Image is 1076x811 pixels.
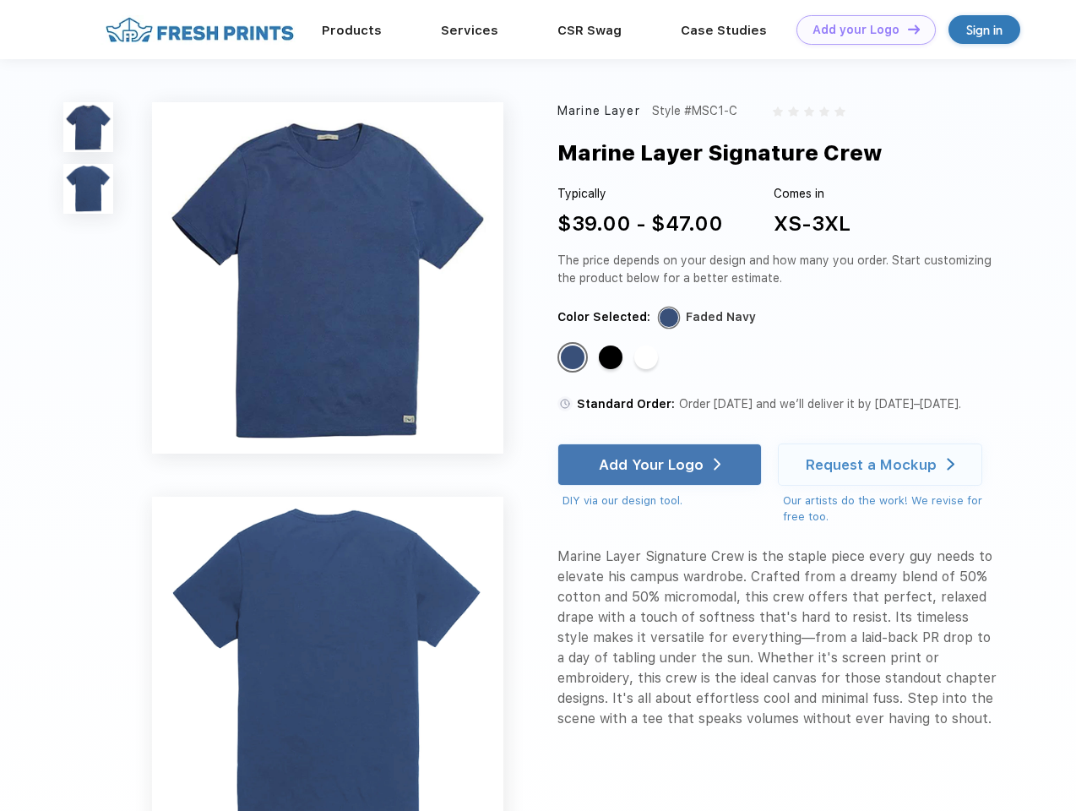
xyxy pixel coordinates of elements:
img: gray_star.svg [819,106,829,117]
div: Add your Logo [812,23,899,37]
img: func=resize&h=640 [152,102,503,454]
div: Typically [557,185,723,203]
div: Marine Layer Signature Crew is the staple piece every guy needs to elevate his campus wardrobe. C... [557,547,998,729]
div: Marine Layer Signature Crew [557,137,883,169]
img: func=resize&h=100 [63,102,113,152]
a: Products [322,23,382,38]
div: $39.00 - $47.00 [557,209,723,239]
div: The price depends on your design and how many you order. Start customizing the product below for ... [557,252,998,287]
img: fo%20logo%202.webp [101,15,299,45]
div: Add Your Logo [599,456,704,473]
div: DIY via our design tool. [562,493,762,509]
div: Sign in [966,20,1003,40]
img: white arrow [714,458,721,471]
div: Faded Navy [686,308,756,326]
div: Our artists do the work! We revise for free too. [783,493,998,525]
div: Style #MSC1-C [652,102,737,120]
img: white arrow [947,458,954,471]
span: Standard Order: [577,397,675,411]
img: func=resize&h=100 [63,164,113,214]
img: standard order [557,396,573,411]
span: Order [DATE] and we’ll deliver it by [DATE]–[DATE]. [679,397,961,411]
img: gray_star.svg [804,106,814,117]
div: Faded Navy [561,346,584,369]
a: Sign in [948,15,1020,44]
div: XS-3XL [774,209,850,239]
div: Comes in [774,185,850,203]
div: Color Selected: [557,308,650,326]
div: Request a Mockup [806,456,937,473]
div: Black [599,346,622,369]
img: gray_star.svg [834,106,845,117]
img: DT [908,24,920,34]
img: gray_star.svg [773,106,783,117]
div: Marine Layer [557,102,640,120]
img: gray_star.svg [788,106,798,117]
div: White [634,346,658,369]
